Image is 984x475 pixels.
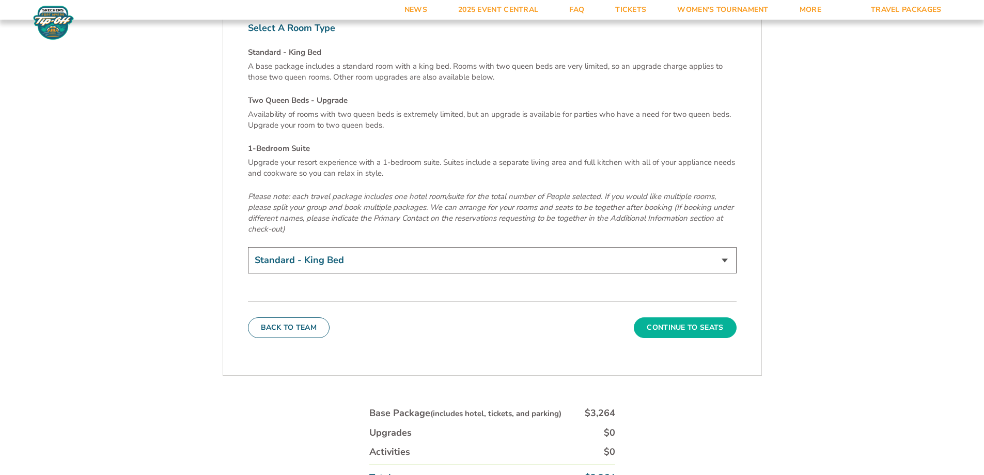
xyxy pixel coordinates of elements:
div: Upgrades [369,426,412,439]
div: $0 [604,426,615,439]
img: Fort Myers Tip-Off [31,5,76,40]
div: Activities [369,446,410,458]
div: $3,264 [585,407,615,420]
p: Upgrade your resort experience with a 1-bedroom suite. Suites include a separate living area and ... [248,157,737,179]
em: Please note: each travel package includes one hotel room/suite for the total number of People sel... [248,191,733,234]
label: Select A Room Type [248,22,737,35]
p: A base package includes a standard room with a king bed. Rooms with two queen beds are very limit... [248,61,737,83]
h4: Two Queen Beds - Upgrade [248,95,737,106]
div: $0 [604,446,615,458]
p: Availability of rooms with two queen beds is extremely limited, but an upgrade is available for p... [248,109,737,131]
div: Base Package [369,407,561,420]
h4: 1-Bedroom Suite [248,143,737,154]
button: Back To Team [248,317,330,338]
h4: Standard - King Bed [248,47,737,58]
button: Continue To Seats [634,317,736,338]
small: (includes hotel, tickets, and parking) [430,408,561,419]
